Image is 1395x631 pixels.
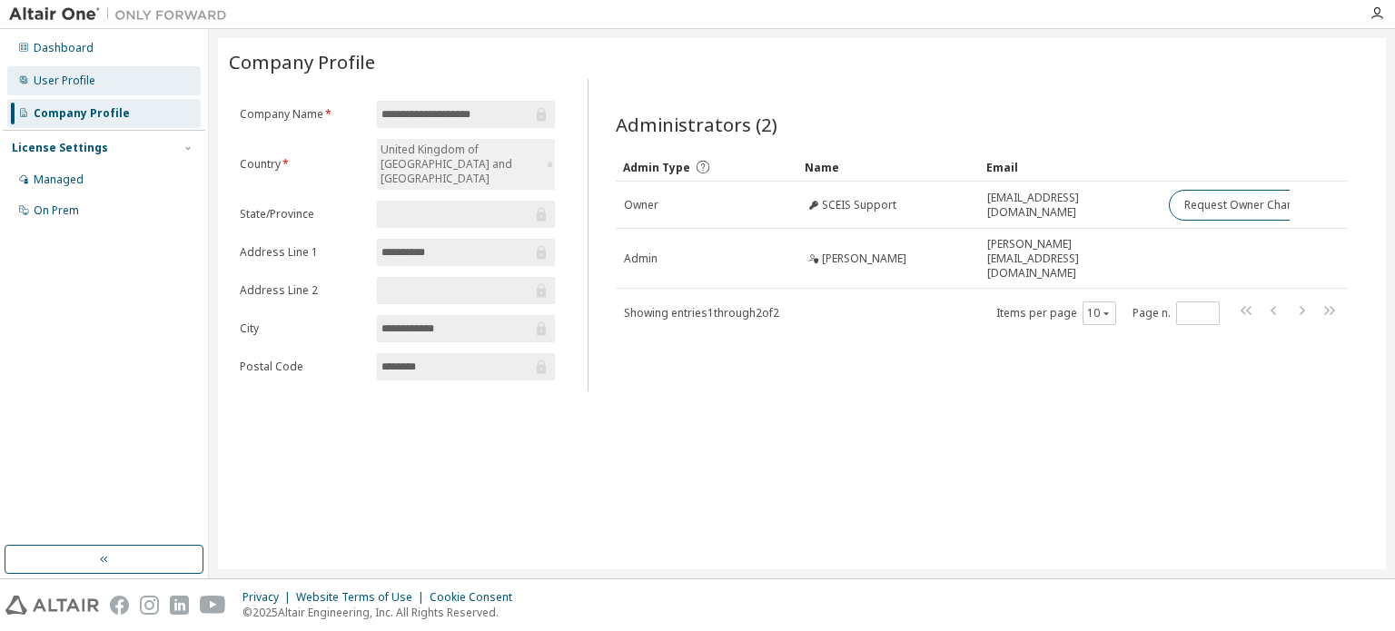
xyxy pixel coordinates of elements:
[34,41,94,55] div: Dashboard
[378,140,544,189] div: United Kingdom of [GEOGRAPHIC_DATA] and [GEOGRAPHIC_DATA]
[1133,301,1220,325] span: Page n.
[987,237,1153,281] span: [PERSON_NAME][EMAIL_ADDRESS][DOMAIN_NAME]
[240,157,366,172] label: Country
[5,596,99,615] img: altair_logo.svg
[229,49,375,74] span: Company Profile
[240,107,366,122] label: Company Name
[240,321,366,336] label: City
[242,605,523,620] p: © 2025 Altair Engineering, Inc. All Rights Reserved.
[34,74,95,88] div: User Profile
[240,360,366,374] label: Postal Code
[242,590,296,605] div: Privacy
[624,305,779,320] span: Showing entries 1 through 2 of 2
[240,283,366,298] label: Address Line 2
[200,596,226,615] img: youtube.svg
[34,106,130,121] div: Company Profile
[240,245,366,260] label: Address Line 1
[296,590,430,605] div: Website Terms of Use
[616,112,777,137] span: Administrators (2)
[1169,190,1322,221] button: Request Owner Change
[996,301,1116,325] span: Items per page
[987,191,1153,220] span: [EMAIL_ADDRESS][DOMAIN_NAME]
[805,153,972,182] div: Name
[624,198,658,212] span: Owner
[140,596,159,615] img: instagram.svg
[9,5,236,24] img: Altair One
[1087,306,1112,320] button: 10
[240,207,366,222] label: State/Province
[624,251,658,266] span: Admin
[623,160,690,175] span: Admin Type
[34,203,79,218] div: On Prem
[110,596,129,615] img: facebook.svg
[986,153,1153,182] div: Email
[377,139,555,190] div: United Kingdom of [GEOGRAPHIC_DATA] and [GEOGRAPHIC_DATA]
[430,590,523,605] div: Cookie Consent
[34,173,84,187] div: Managed
[170,596,189,615] img: linkedin.svg
[822,198,896,212] span: SCEIS Support
[12,141,108,155] div: License Settings
[822,251,906,266] span: [PERSON_NAME]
